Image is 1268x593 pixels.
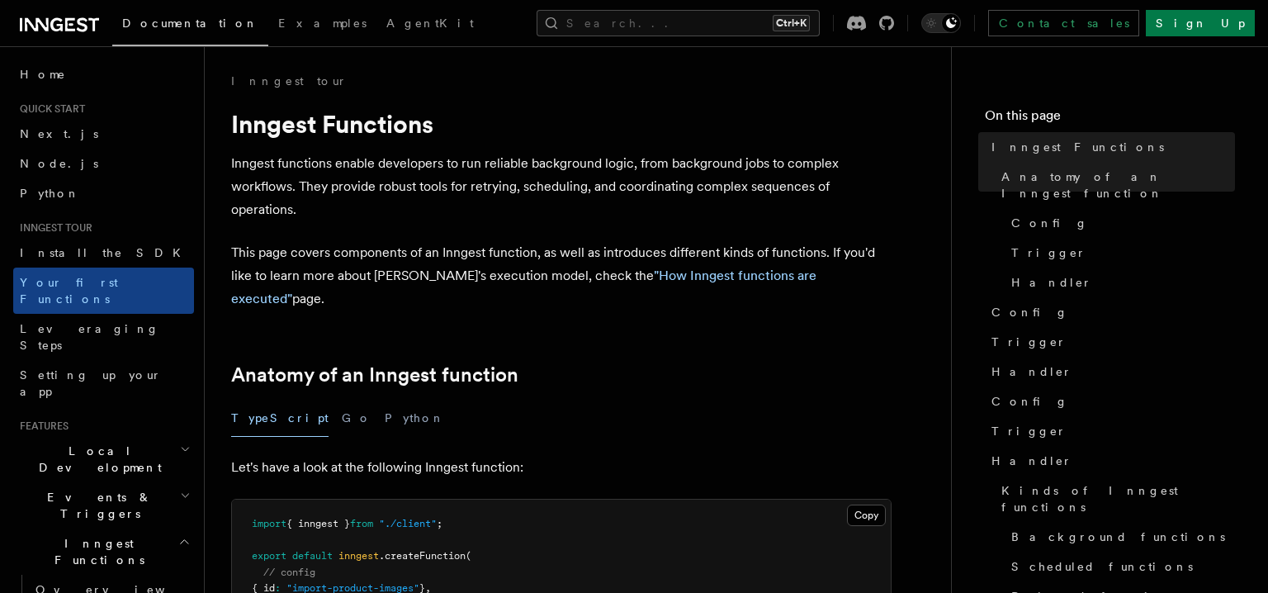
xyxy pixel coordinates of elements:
[379,518,437,529] span: "./client"
[13,420,69,433] span: Features
[231,241,892,311] p: This page covers components of an Inngest function, as well as introduces different kinds of func...
[20,66,66,83] span: Home
[13,102,85,116] span: Quick start
[13,529,194,575] button: Inngest Functions
[263,567,315,578] span: // config
[385,400,445,437] button: Python
[386,17,474,30] span: AgentKit
[1005,238,1235,268] a: Trigger
[20,187,80,200] span: Python
[1011,244,1086,261] span: Trigger
[991,423,1067,439] span: Trigger
[268,5,376,45] a: Examples
[252,518,286,529] span: import
[376,5,484,45] a: AgentKit
[231,363,518,387] a: Anatomy of an Inngest function
[991,393,1068,410] span: Config
[13,149,194,178] a: Node.js
[985,357,1235,387] a: Handler
[231,456,892,479] p: Let's have a look at the following Inngest function:
[1005,552,1235,581] a: Scheduled functions
[286,518,350,529] span: { inngest }
[991,363,1072,380] span: Handler
[985,327,1235,357] a: Trigger
[379,550,466,562] span: .createFunction
[1001,168,1235,202] span: Anatomy of an Inngest function
[13,314,194,360] a: Leveraging Steps
[20,127,98,140] span: Next.js
[13,489,180,522] span: Events & Triggers
[13,436,194,482] button: Local Development
[13,59,194,89] a: Home
[1146,10,1255,36] a: Sign Up
[13,443,180,476] span: Local Development
[122,17,258,30] span: Documentation
[437,518,442,529] span: ;
[1001,482,1235,515] span: Kinds of Inngest functions
[985,132,1235,162] a: Inngest Functions
[13,119,194,149] a: Next.js
[338,550,379,562] span: inngest
[537,10,820,36] button: Search...Ctrl+K
[231,73,347,89] a: Inngest tour
[921,13,961,33] button: Toggle dark mode
[231,400,329,437] button: TypeScript
[1011,558,1193,575] span: Scheduled functions
[985,387,1235,416] a: Config
[342,400,371,437] button: Go
[1011,274,1092,291] span: Handler
[20,322,159,352] span: Leveraging Steps
[1011,215,1088,231] span: Config
[991,334,1067,350] span: Trigger
[13,238,194,268] a: Install the SDK
[20,246,191,259] span: Install the SDK
[13,221,92,235] span: Inngest tour
[991,453,1072,469] span: Handler
[1005,522,1235,552] a: Background functions
[350,518,373,529] span: from
[13,360,194,406] a: Setting up your app
[985,446,1235,476] a: Handler
[991,139,1164,155] span: Inngest Functions
[1005,268,1235,297] a: Handler
[13,482,194,529] button: Events & Triggers
[278,17,367,30] span: Examples
[1011,529,1225,545] span: Background functions
[292,550,333,562] span: default
[985,416,1235,446] a: Trigger
[466,550,471,562] span: (
[995,162,1235,208] a: Anatomy of an Inngest function
[231,152,892,221] p: Inngest functions enable developers to run reliable background logic, from background jobs to com...
[988,10,1139,36] a: Contact sales
[13,268,194,314] a: Your first Functions
[995,476,1235,522] a: Kinds of Inngest functions
[991,304,1068,320] span: Config
[20,276,118,306] span: Your first Functions
[20,368,162,398] span: Setting up your app
[13,178,194,208] a: Python
[773,15,810,31] kbd: Ctrl+K
[252,550,286,562] span: export
[985,297,1235,327] a: Config
[985,106,1235,132] h4: On this page
[13,535,178,568] span: Inngest Functions
[20,157,98,170] span: Node.js
[1005,208,1235,238] a: Config
[112,5,268,46] a: Documentation
[847,505,886,526] button: Copy
[231,109,892,139] h1: Inngest Functions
